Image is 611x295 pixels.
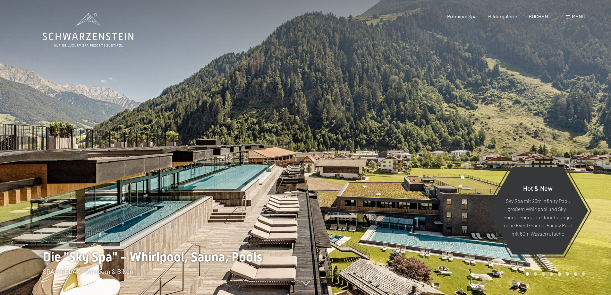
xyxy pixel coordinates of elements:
p: Sky Spa mit 23m Infinity Pool, großem Whirlpool und Sky-Sauna, Sauna Outdoor Lounge, neue Event-S... [503,196,573,238]
div: Carousel Page 4 [550,272,553,276]
div: Carousel Page 8 [582,272,585,276]
div: Carousel Page 1 (Current Slide) [526,272,529,276]
span: Hot & New [523,184,553,192]
div: Carousel Page 7 [574,272,577,276]
a: Premium Spa [447,13,477,19]
div: Carousel Page 3 [542,272,545,276]
span: Menü [572,13,585,19]
div: Carousel Page 5 [558,272,561,276]
a: Hot & New Sky Spa mit 23m Infinity Pool, großem Whirlpool und Sky-Sauna, Sauna Outdoor Lounge, ne... [487,167,589,255]
a: Bildergalerie [488,13,517,19]
a: BUCHEN [529,13,548,19]
div: Carousel Page 6 [566,272,569,276]
div: Carousel Page 2 [534,272,537,276]
div: Carousel Pagination [523,272,585,276]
